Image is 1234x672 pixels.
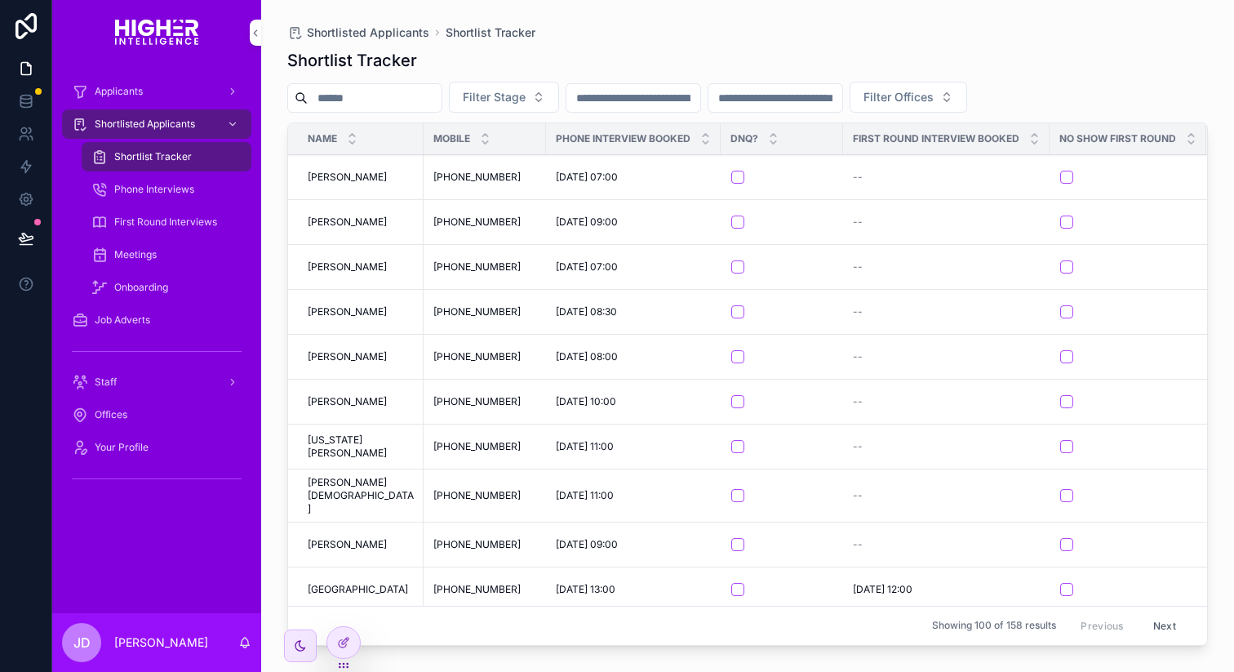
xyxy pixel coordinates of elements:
[308,305,387,318] span: [PERSON_NAME]
[853,583,912,596] span: [DATE] 12:00
[114,634,208,651] p: [PERSON_NAME]
[556,305,711,318] a: [DATE] 08:30
[433,171,521,184] span: [PHONE_NUMBER]
[433,489,521,502] span: [PHONE_NUMBER]
[308,538,387,551] span: [PERSON_NAME]
[853,350,863,363] span: --
[556,260,711,274] a: [DATE] 07:00
[850,82,967,113] button: Select Button
[853,440,1040,453] a: --
[556,583,615,596] span: [DATE] 13:00
[853,395,1040,408] a: --
[433,538,536,551] a: [PHONE_NUMBER]
[62,367,251,397] a: Staff
[308,395,387,408] span: [PERSON_NAME]
[308,395,414,408] a: [PERSON_NAME]
[308,216,414,229] a: [PERSON_NAME]
[308,434,414,460] a: [US_STATE][PERSON_NAME]
[95,408,127,421] span: Offices
[853,171,863,184] span: --
[433,395,536,408] a: [PHONE_NUMBER]
[95,314,150,327] span: Job Adverts
[556,395,711,408] a: [DATE] 10:00
[556,395,616,408] span: [DATE] 10:00
[308,305,414,318] a: [PERSON_NAME]
[433,538,521,551] span: [PHONE_NUMBER]
[308,350,387,363] span: [PERSON_NAME]
[853,260,863,274] span: --
[446,24,535,41] a: Shortlist Tracker
[853,395,863,408] span: --
[853,538,1040,551] a: --
[308,171,387,184] span: [PERSON_NAME]
[95,441,149,454] span: Your Profile
[308,350,414,363] a: [PERSON_NAME]
[556,350,711,363] a: [DATE] 08:00
[82,175,251,204] a: Phone Interviews
[114,150,192,163] span: Shortlist Tracker
[863,89,934,105] span: Filter Offices
[433,260,521,274] span: [PHONE_NUMBER]
[95,118,195,131] span: Shortlisted Applicants
[463,89,526,105] span: Filter Stage
[556,538,618,551] span: [DATE] 09:00
[853,171,1040,184] a: --
[307,24,429,41] span: Shortlisted Applicants
[62,109,251,139] a: Shortlisted Applicants
[433,350,536,363] a: [PHONE_NUMBER]
[853,489,1040,502] a: --
[853,305,863,318] span: --
[556,350,618,363] span: [DATE] 08:00
[95,85,143,98] span: Applicants
[433,260,536,274] a: [PHONE_NUMBER]
[556,583,711,596] a: [DATE] 13:00
[556,132,690,145] span: Phone Interview Booked
[308,476,414,515] a: [PERSON_NAME][DEMOGRAPHIC_DATA]
[433,583,536,596] a: [PHONE_NUMBER]
[287,24,429,41] a: Shortlisted Applicants
[308,538,414,551] a: [PERSON_NAME]
[1142,613,1187,639] button: Next
[308,260,414,274] a: [PERSON_NAME]
[308,583,414,596] a: [GEOGRAPHIC_DATA]
[433,350,521,363] span: [PHONE_NUMBER]
[853,305,1040,318] a: --
[433,395,521,408] span: [PHONE_NUMBER]
[853,583,1040,596] a: [DATE] 12:00
[114,216,217,229] span: First Round Interviews
[308,583,408,596] span: [GEOGRAPHIC_DATA]
[433,583,521,596] span: [PHONE_NUMBER]
[433,216,521,229] span: [PHONE_NUMBER]
[73,633,91,652] span: JD
[308,171,414,184] a: [PERSON_NAME]
[853,350,1040,363] a: --
[556,216,618,229] span: [DATE] 09:00
[433,305,521,318] span: [PHONE_NUMBER]
[433,216,536,229] a: [PHONE_NUMBER]
[52,65,261,513] div: scrollable content
[853,216,863,229] span: --
[556,538,711,551] a: [DATE] 09:00
[556,440,711,453] a: [DATE] 11:00
[433,440,521,453] span: [PHONE_NUMBER]
[433,132,470,145] span: Mobile
[433,489,536,502] a: [PHONE_NUMBER]
[62,305,251,335] a: Job Adverts
[730,132,758,145] span: DNQ?
[62,433,251,462] a: Your Profile
[853,260,1040,274] a: --
[114,281,168,294] span: Onboarding
[95,376,117,389] span: Staff
[556,171,618,184] span: [DATE] 07:00
[853,440,863,453] span: --
[556,171,711,184] a: [DATE] 07:00
[114,248,157,261] span: Meetings
[82,142,251,171] a: Shortlist Tracker
[433,171,536,184] a: [PHONE_NUMBER]
[433,440,536,453] a: [PHONE_NUMBER]
[308,132,337,145] span: Name
[62,400,251,429] a: Offices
